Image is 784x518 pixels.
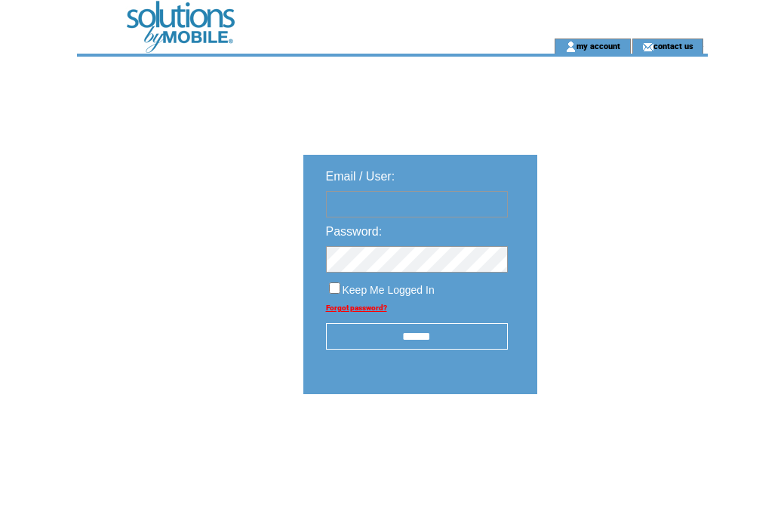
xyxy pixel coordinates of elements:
a: Forgot password? [326,304,387,312]
span: Email / User: [326,170,395,183]
img: account_icon.gif;jsessionid=630B3A0CF269F97656F782B8393C47A0 [565,41,576,53]
span: Password: [326,225,383,238]
img: transparent.png;jsessionid=630B3A0CF269F97656F782B8393C47A0 [581,432,656,451]
span: Keep Me Logged In [343,284,435,296]
a: contact us [653,41,693,51]
a: my account [576,41,620,51]
img: contact_us_icon.gif;jsessionid=630B3A0CF269F97656F782B8393C47A0 [642,41,653,53]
